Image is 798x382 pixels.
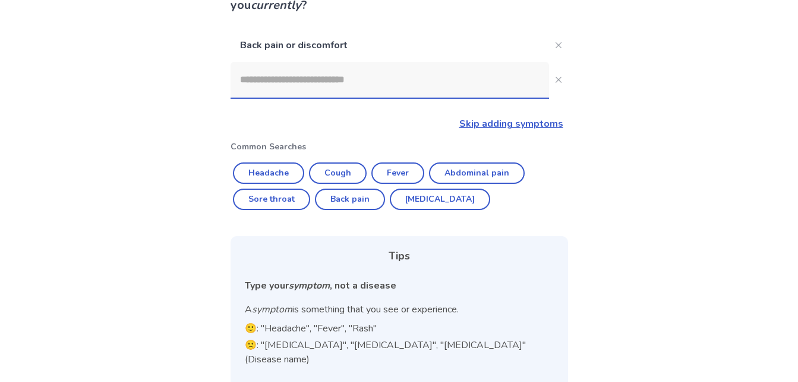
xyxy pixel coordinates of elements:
button: Close [549,70,568,89]
button: Sore throat [233,189,310,210]
div: Tips [245,248,554,264]
button: Cough [309,162,367,184]
p: Common Searches [231,140,568,153]
a: Skip adding symptoms [459,117,563,130]
button: [MEDICAL_DATA] [390,189,490,210]
div: Type your , not a disease [245,278,554,293]
p: A is something that you see or experience. [245,302,554,317]
p: Back pain or discomfort [231,29,549,62]
p: 🙁: "[MEDICAL_DATA]", "[MEDICAL_DATA]", "[MEDICAL_DATA]" (Disease name) [245,338,554,367]
button: Back pain [315,189,385,210]
i: symptom [252,303,292,316]
p: 🙂: "Headache", "Fever", "Rash" [245,321,554,336]
button: Headache [233,162,304,184]
button: Abdominal pain [429,162,525,184]
input: Close [231,62,549,98]
button: Close [549,36,568,55]
i: symptom [289,279,330,292]
button: Fever [371,162,424,184]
